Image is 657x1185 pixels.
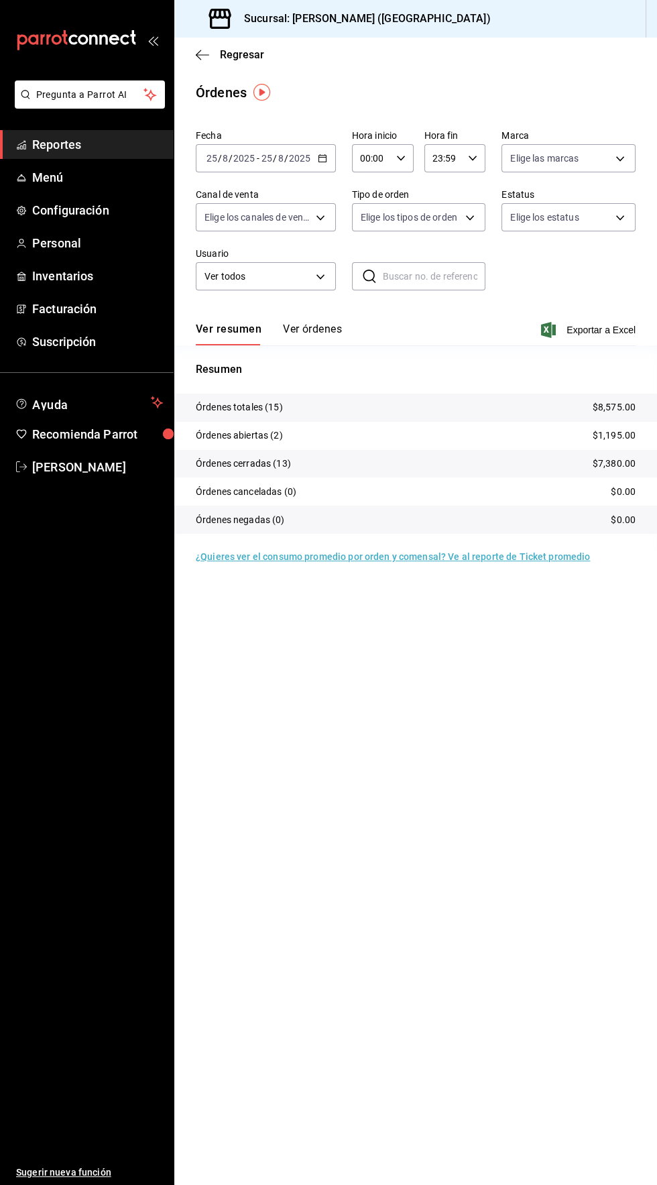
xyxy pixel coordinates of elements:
[261,153,273,164] input: --
[32,135,163,154] span: Reportes
[196,131,336,140] label: Fecha
[253,84,270,101] img: Tooltip marker
[196,249,336,258] label: Usuario
[196,513,285,527] p: Órdenes negadas (0)
[218,153,222,164] span: /
[361,211,457,224] span: Elige los tipos de orden
[229,153,233,164] span: /
[288,153,311,164] input: ----
[352,190,486,199] label: Tipo de orden
[16,1166,163,1180] span: Sugerir nueva función
[32,458,163,476] span: [PERSON_NAME]
[257,153,259,164] span: -
[196,361,636,378] p: Resumen
[196,323,261,345] button: Ver resumen
[32,168,163,186] span: Menú
[611,513,636,527] p: $0.00
[501,190,636,199] label: Estatus
[32,425,163,443] span: Recomienda Parrot
[510,211,579,224] span: Elige los estatus
[196,48,264,61] button: Regresar
[32,394,145,410] span: Ayuda
[196,400,283,414] p: Órdenes totales (15)
[32,300,163,318] span: Facturación
[147,35,158,46] button: open_drawer_menu
[501,131,636,140] label: Marca
[593,429,636,443] p: $1,195.00
[424,131,486,140] label: Hora fin
[283,323,342,345] button: Ver órdenes
[222,153,229,164] input: --
[510,152,579,165] span: Elige las marcas
[206,153,218,164] input: --
[32,333,163,351] span: Suscripción
[204,211,311,224] span: Elige los canales de venta
[196,429,283,443] p: Órdenes abiertas (2)
[593,457,636,471] p: $7,380.00
[196,485,296,499] p: Órdenes canceladas (0)
[15,80,165,109] button: Pregunta a Parrot AI
[196,190,336,199] label: Canal de venta
[9,97,165,111] a: Pregunta a Parrot AI
[233,11,491,27] h3: Sucursal: [PERSON_NAME] ([GEOGRAPHIC_DATA])
[32,267,163,285] span: Inventarios
[32,201,163,219] span: Configuración
[204,270,311,284] span: Ver todos
[196,323,342,345] div: navigation tabs
[278,153,284,164] input: --
[32,234,163,252] span: Personal
[284,153,288,164] span: /
[36,88,144,102] span: Pregunta a Parrot AI
[220,48,264,61] span: Regresar
[383,263,486,290] input: Buscar no. de referencia
[196,82,247,103] div: Órdenes
[196,457,291,471] p: Órdenes cerradas (13)
[196,551,590,562] a: ¿Quieres ver el consumo promedio por orden y comensal? Ve al reporte de Ticket promedio
[352,131,414,140] label: Hora inicio
[544,322,636,338] button: Exportar a Excel
[273,153,277,164] span: /
[233,153,255,164] input: ----
[611,485,636,499] p: $0.00
[593,400,636,414] p: $8,575.00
